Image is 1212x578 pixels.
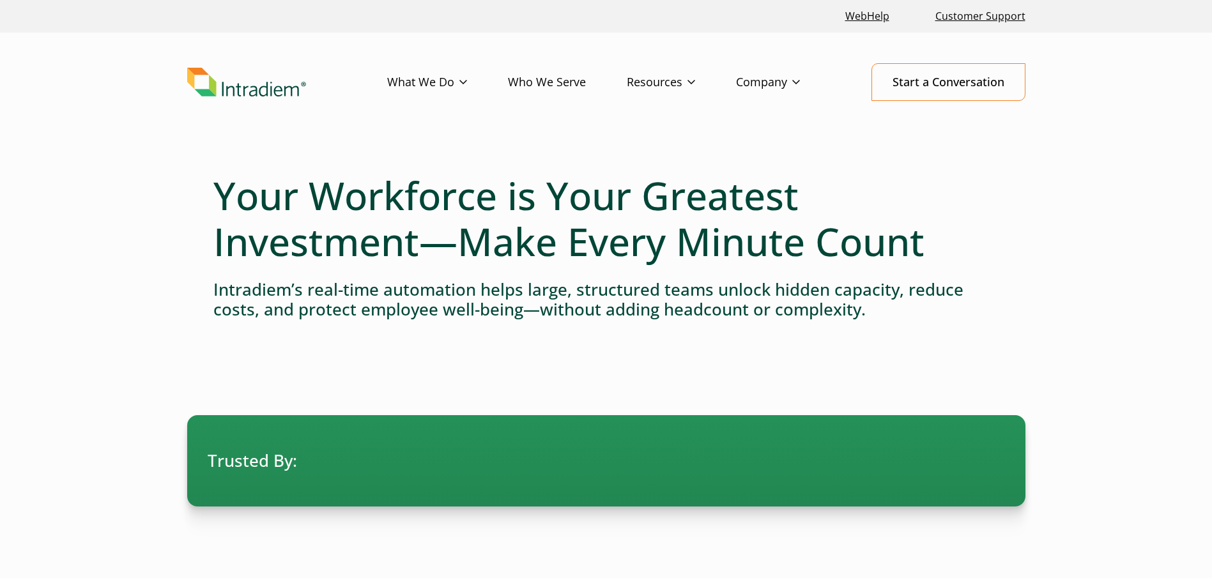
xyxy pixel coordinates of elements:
[779,452,866,471] img: Contact Center Automation MetLife Logo
[627,64,736,101] a: Resources
[927,435,1016,487] img: Virgin Media logo.
[930,3,1031,30] a: Customer Support
[840,3,894,30] a: Link opens in a new window
[187,68,306,97] img: Intradiem
[213,280,999,319] h4: Intradiem’s real-time automation helps large, structured teams unlock hidden capacity, reduce cos...
[484,452,571,471] img: Contact Center Automation Accor Logo
[871,63,1025,101] a: Start a Conversation
[508,64,627,101] a: Who We Serve
[187,68,387,97] a: Link to homepage of Intradiem
[387,64,508,101] a: What We Do
[736,64,841,101] a: Company
[208,449,297,473] span: Trusted By:
[213,172,999,264] h1: Your Workforce is Your Greatest Investment—Make Every Minute Count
